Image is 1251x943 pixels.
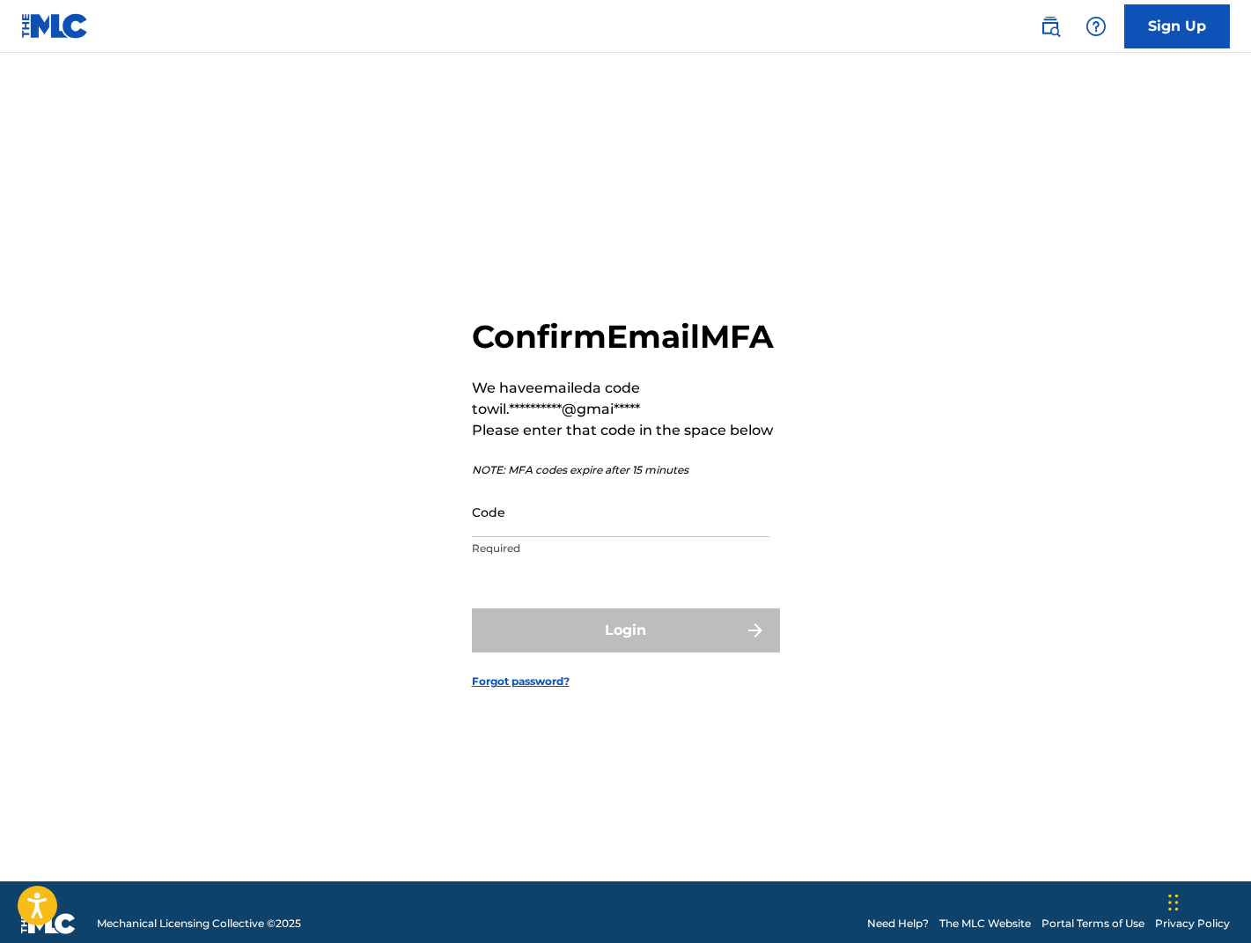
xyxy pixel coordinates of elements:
[867,916,929,932] a: Need Help?
[472,317,780,357] h2: Confirm Email MFA
[1040,16,1061,37] img: search
[97,916,301,932] span: Mechanical Licensing Collective © 2025
[472,420,780,441] p: Please enter that code in the space below
[472,541,769,556] p: Required
[472,674,570,689] a: Forgot password?
[21,13,89,39] img: MLC Logo
[21,913,76,934] img: logo
[1155,916,1230,932] a: Privacy Policy
[1085,16,1107,37] img: help
[1168,876,1179,929] div: Drag
[1078,9,1114,44] div: Help
[1041,916,1144,932] a: Portal Terms of Use
[939,916,1031,932] a: The MLC Website
[472,462,780,478] p: NOTE: MFA codes expire after 15 minutes
[1124,4,1230,48] a: Sign Up
[1033,9,1068,44] a: Public Search
[1163,858,1251,943] iframe: Chat Widget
